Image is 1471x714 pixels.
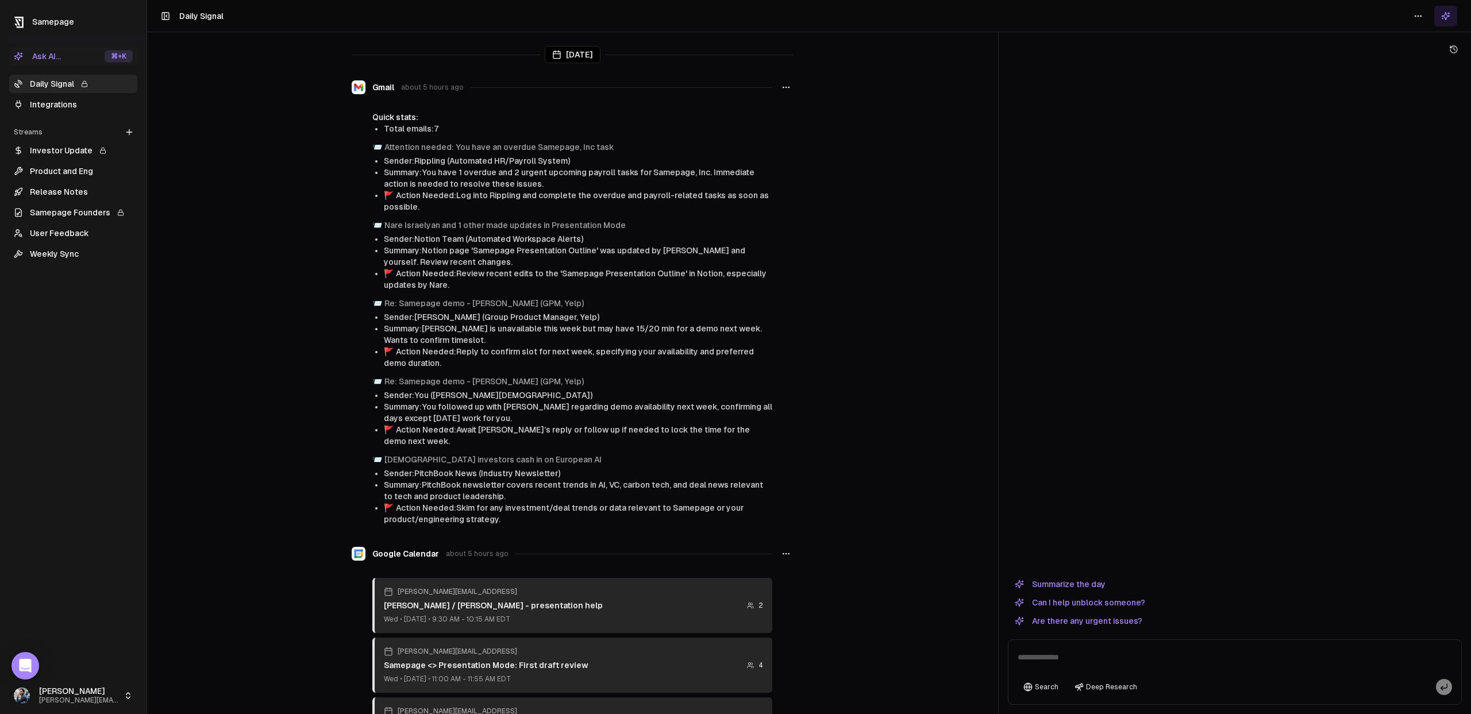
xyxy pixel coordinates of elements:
[9,47,137,65] button: Ask AI...⌘+K
[384,600,603,611] div: [PERSON_NAME] / [PERSON_NAME] - presentation help
[398,647,517,656] span: [PERSON_NAME][EMAIL_ADDRESS]
[384,502,772,525] li: Action Needed: Skim for any investment/deal trends or data relevant to Samepage or your product/e...
[384,455,602,464] a: [DEMOGRAPHIC_DATA] investors cash in on European AI
[9,224,137,242] a: User Feedback
[384,323,772,346] li: Summary: [PERSON_NAME] is unavailable this week but may have 15/20 min for a demo next week. Want...
[384,191,394,200] span: flag
[384,221,626,230] a: Nare Israelyan and 1 other made updates in Presentation Mode
[9,75,137,93] a: Daily Signal
[758,661,763,670] span: 4
[14,51,61,62] div: Ask AI...
[9,123,137,141] div: Streams
[384,424,772,447] li: Action Needed: Await [PERSON_NAME]’s reply or follow up if needed to lock the time for the demo n...
[9,245,137,263] a: Weekly Sync
[384,268,772,291] li: Action Needed: Review recent edits to the 'Samepage Presentation Outline' in Notion, especially u...
[384,245,772,268] li: Summary: Notion page 'Samepage Presentation Outline' was updated by [PERSON_NAME] and yourself. R...
[9,141,137,160] a: Investor Update
[384,503,394,512] span: flag
[372,82,394,93] span: Gmail
[384,311,772,323] li: Sender: [PERSON_NAME] (Group Product Manager, Yelp)
[9,203,137,222] a: Samepage Founders
[384,425,394,434] span: flag
[179,10,224,22] h1: Daily Signal
[1008,614,1149,628] button: Are there any urgent issues?
[1069,679,1143,695] button: Deep Research
[9,682,137,709] button: [PERSON_NAME][PERSON_NAME][EMAIL_ADDRESS]
[372,455,382,464] span: envelope
[352,547,365,561] img: Google Calendar
[384,479,772,502] li: Summary: PitchBook newsletter covers recent trends in AI, VC, carbon tech, and deal news relevant...
[9,95,137,114] a: Integrations
[398,587,517,596] span: [PERSON_NAME][EMAIL_ADDRESS]
[372,221,382,230] span: envelope
[384,155,772,167] li: Sender: Rippling (Automated HR/Payroll System)
[384,615,603,624] div: Wed • [DATE] • 9:30 AM - 10:15 AM EDT
[384,659,588,671] div: Samepage <> Presentation Mode: First draft review
[384,346,772,369] li: Action Needed: Reply to confirm slot for next week, specifying your availability and preferred de...
[352,80,365,94] img: Gmail
[384,347,394,356] span: flag
[384,142,614,152] a: Attention needed: You have an overdue Samepage, Inc task
[372,377,382,386] span: envelope
[372,142,382,152] span: envelope
[11,652,39,680] div: Open Intercom Messenger
[384,401,772,424] li: Summary: You followed up with [PERSON_NAME] regarding demo availability next week, confirming all...
[384,190,772,213] li: Action Needed: Log into Rippling and complete the overdue and payroll-related tasks as soon as po...
[372,111,772,123] div: Quick stats:
[9,183,137,201] a: Release Notes
[446,549,509,558] span: about 5 hours ago
[384,123,772,134] li: Total emails: 7
[384,389,772,401] li: Sender: You ([PERSON_NAME][DEMOGRAPHIC_DATA])
[545,46,600,63] div: [DATE]
[372,548,439,559] span: Google Calendar
[32,17,74,26] span: Samepage
[372,299,382,308] span: envelope
[105,50,133,63] div: ⌘ +K
[384,377,584,386] a: Re: Samepage demo - [PERSON_NAME] (GPM, Yelp)
[1008,577,1112,591] button: Summarize the day
[1018,679,1064,695] button: Search
[384,269,394,278] span: flag
[384,674,588,684] div: Wed • [DATE] • 11:00 AM - 11:55 AM EDT
[384,468,772,479] li: Sender: PitchBook News (Industry Newsletter)
[384,167,772,190] li: Summary: You have 1 overdue and 2 urgent upcoming payroll tasks for Samepage, Inc. Immediate acti...
[384,233,772,245] li: Sender: Notion Team (Automated Workspace Alerts)
[39,696,119,705] span: [PERSON_NAME][EMAIL_ADDRESS]
[39,686,119,697] span: [PERSON_NAME]
[384,299,584,308] a: Re: Samepage demo - [PERSON_NAME] (GPM, Yelp)
[14,688,30,704] img: 1695405595226.jpeg
[758,601,763,610] span: 2
[1008,596,1152,609] button: Can I help unblock someone?
[9,162,137,180] a: Product and Eng
[401,83,464,92] span: about 5 hours ago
